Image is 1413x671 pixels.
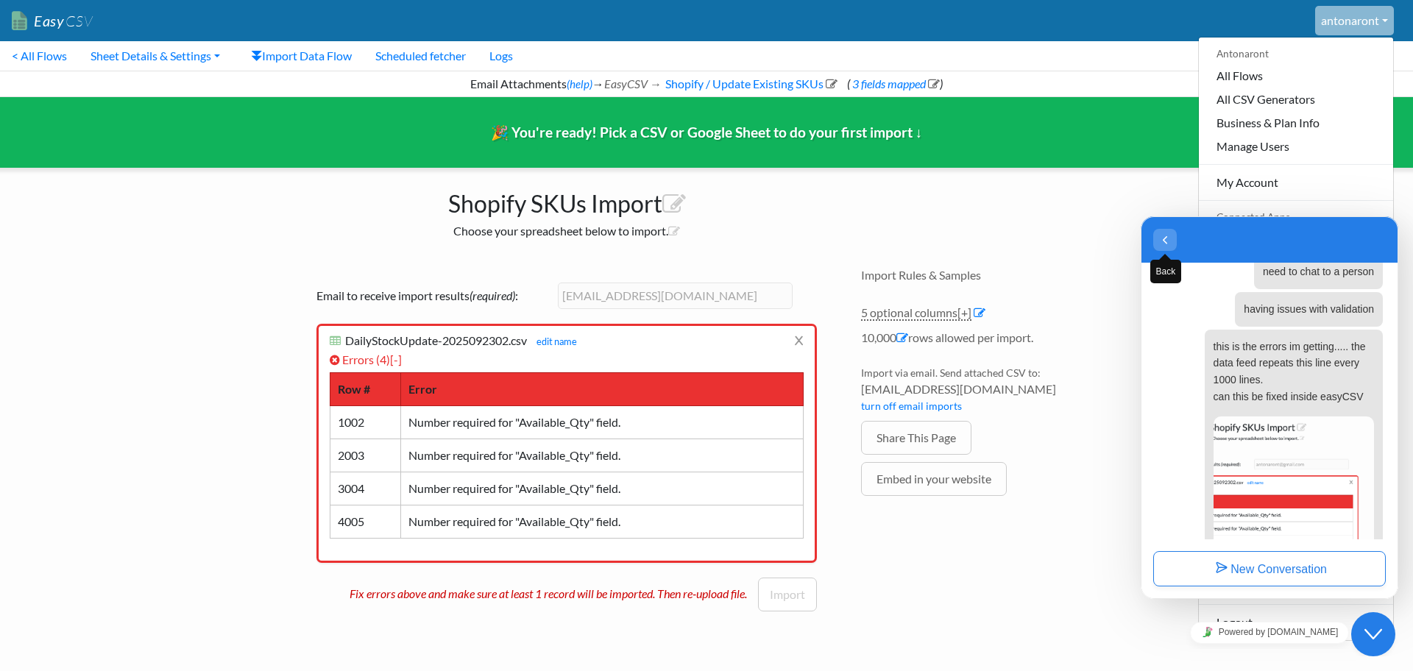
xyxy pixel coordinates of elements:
button: New Conversation [13,335,245,370]
td: Number required for "Available_Qty" field. [401,439,804,472]
td: 4005 [330,505,401,538]
iframe: chat widget [1351,612,1398,656]
td: Number required for "Available_Qty" field. [401,472,804,505]
a: (help) [567,77,592,90]
th: Row # [330,372,401,405]
li: 10,000 rows allowed per import. [861,329,1111,354]
div: Connected Apps [1199,207,1393,227]
span: ( ) [847,77,943,90]
a: Sheet Details & Settings [79,41,232,71]
i: EasyCSV → [604,77,662,90]
a: Logout [1199,611,1393,634]
img: Screenshot 2025-09-23 at 12.13.11 pm.png [73,200,233,384]
a: edit name [529,335,577,347]
td: Number required for "Available_Qty" field. [401,405,804,439]
label: Email to receive import results : [316,287,552,305]
i: (required) [470,288,515,302]
a: All Flows [1199,64,1393,88]
span: [EMAIL_ADDRESS][DOMAIN_NAME] [861,380,1111,398]
th: Error [401,372,804,405]
h4: Import Rules & Samples [861,268,1111,282]
a: x [794,326,804,354]
a: Embed in your website [861,462,1007,496]
p: Fix errors above and make sure at least 1 record will be imported. Then re-upload file. [350,578,758,603]
h1: Shopify SKUs Import [302,182,832,218]
a: Scheduled fetcher [364,41,478,71]
span: CSV [64,12,93,30]
a: All CSV Generators [1199,88,1393,111]
a: EasyCSV [12,6,93,36]
td: 3004 [330,472,401,505]
a: Logs [478,41,525,71]
span: DailyStockUpdate-2025092302.csv [345,333,527,347]
div: Antonaront [1199,43,1393,64]
td: 1002 [330,405,401,439]
td: Number required for "Available_Qty" field. [401,505,804,538]
a: Share This Page [861,421,971,455]
span: [-] [390,352,402,366]
a: Manage Users [1199,135,1393,158]
a: turn off email imports [861,400,962,412]
a: 3 fields mapped [850,77,940,90]
a: My Account [1199,171,1393,194]
span: 4 [380,352,386,366]
h2: Choose your spreadsheet below to import. [302,224,832,238]
a: Shopify / Update Existing SKUs [663,77,837,90]
a: antonaront [1315,6,1394,35]
iframe: chat widget [1141,216,1398,599]
a: Business & Plan Info [1199,111,1393,135]
td: 2003 [330,439,401,472]
span: 🎉 You're ready! Pick a CSV or Google Sheet to do your first import ↓ [491,124,923,141]
a: 5 optional columns[+] [861,305,971,321]
li: Import via email. Send attached CSV to: [861,365,1111,421]
input: example@gmail.com [558,283,793,309]
iframe: chat widget [1141,616,1398,649]
span: [+] [957,305,971,319]
a: Errors (4)[-] [330,352,402,366]
button: Import [758,578,817,611]
div: antonaront [1198,37,1394,641]
a: Import Data Flow [239,41,364,71]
